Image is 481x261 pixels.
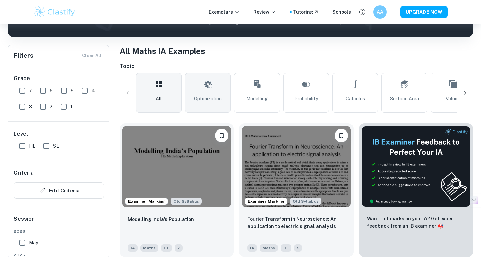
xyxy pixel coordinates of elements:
[239,123,353,257] a: Examiner MarkingAlthough this IA is written for the old math syllabus (last exam in November 2020...
[438,223,443,229] span: 🎯
[91,87,95,94] span: 4
[33,5,76,19] img: Clastify logo
[14,182,104,199] button: Edit Criteria
[71,87,74,94] span: 5
[281,244,291,252] span: HL
[29,103,32,110] span: 3
[242,126,350,207] img: Maths IA example thumbnail: Fourier Transform in Neuroscience: An ap
[359,123,473,257] a: ThumbnailWant full marks on yourIA? Get expert feedback from an IB examiner!
[171,198,202,205] span: Old Syllabus
[290,198,321,205] div: Although this IA is written for the old math syllabus (last exam in November 2020), the current I...
[29,87,32,94] span: 7
[247,244,257,252] span: IA
[390,95,419,102] span: Surface Area
[194,95,222,102] span: Optimization
[346,95,365,102] span: Calculus
[14,169,34,177] h6: Criteria
[400,6,448,18] button: UPGRADE NOW
[156,95,162,102] span: All
[294,95,318,102] span: Probability
[14,215,104,228] h6: Session
[53,142,59,150] span: SL
[128,216,194,223] p: Modelling India’s Population
[247,215,345,230] p: Fourier Transform in Neuroscience: An application to electric signal analysis
[120,45,473,57] h1: All Maths IA Examples
[70,103,72,110] span: 1
[50,103,52,110] span: 2
[293,8,319,16] a: Tutoring
[161,244,172,252] span: HL
[335,129,348,142] button: Bookmark
[294,244,302,252] span: 5
[362,126,470,207] img: Thumbnail
[332,8,351,16] a: Schools
[171,198,202,205] div: Although this IA is written for the old math syllabus (last exam in November 2020), the current I...
[50,87,53,94] span: 6
[290,198,321,205] span: Old Syllabus
[446,95,461,102] span: Volume
[245,198,287,204] span: Examiner Marking
[246,95,268,102] span: Modelling
[14,74,104,83] h6: Grade
[357,6,368,18] button: Help and Feedback
[215,129,228,142] button: Bookmark
[128,244,138,252] span: IA
[140,244,158,252] span: Maths
[14,51,33,60] h6: Filters
[367,215,465,230] p: Want full marks on your IA ? Get expert feedback from an IB examiner!
[175,244,183,252] span: 7
[122,126,231,207] img: Maths IA example thumbnail: Modelling India’s Population
[253,8,276,16] p: Review
[125,198,168,204] span: Examiner Marking
[260,244,278,252] span: Maths
[29,239,38,246] span: May
[14,130,104,138] h6: Level
[373,5,387,19] button: AA
[14,252,104,258] span: 2025
[209,8,240,16] p: Exemplars
[376,8,384,16] h6: AA
[120,62,473,70] h6: Topic
[120,123,234,257] a: Examiner MarkingAlthough this IA is written for the old math syllabus (last exam in November 2020...
[14,228,104,234] span: 2026
[29,142,35,150] span: HL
